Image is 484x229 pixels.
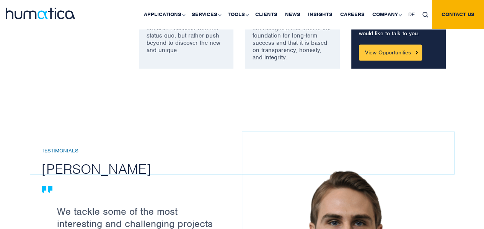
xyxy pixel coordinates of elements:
[359,45,422,61] a: View Opportunities
[6,8,75,19] img: logo
[416,51,418,54] img: Button
[42,148,253,154] h6: Testimonials
[422,12,428,18] img: search_icon
[408,11,415,18] span: DE
[42,160,253,178] h2: [PERSON_NAME]
[253,25,332,61] p: We recognize that trust is the foundation for long-term success and that it is based on transpare...
[147,25,226,54] p: We aren’t satisfied with the status quo, but rather push beyond to discover the new and unique.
